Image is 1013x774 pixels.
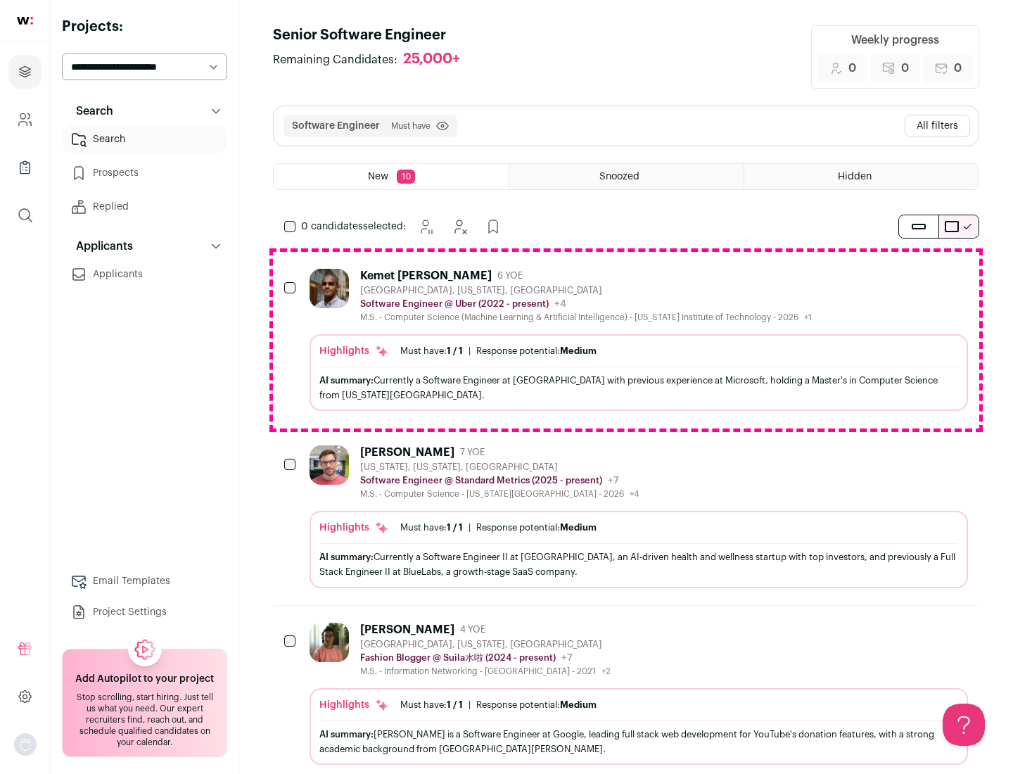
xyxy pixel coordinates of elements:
a: Projects [8,55,42,89]
span: New [368,172,388,182]
span: 0 candidates [301,222,363,231]
span: 10 [397,170,415,184]
span: Medium [560,700,597,709]
a: Kemet [PERSON_NAME] 6 YOE [GEOGRAPHIC_DATA], [US_STATE], [GEOGRAPHIC_DATA] Software Engineer @ Ub... [310,269,968,411]
div: M.S. - Computer Science - [US_STATE][GEOGRAPHIC_DATA] - 2026 [360,488,639,500]
span: 6 YOE [497,270,523,281]
span: Hidden [838,172,872,182]
a: Hidden [744,164,979,189]
ul: | [400,345,597,357]
span: +7 [608,476,619,486]
div: Currently a Software Engineer II at [GEOGRAPHIC_DATA], an AI-driven health and wellness startup w... [319,550,958,579]
span: 7 YOE [460,447,485,458]
ul: | [400,699,597,711]
button: Hide [445,212,473,241]
span: 1 / 1 [447,523,463,532]
iframe: Help Scout Beacon - Open [943,704,985,746]
span: AI summary: [319,730,374,739]
img: ebffc8b94a612106133ad1a79c5dcc917f1f343d62299c503ebb759c428adb03.jpg [310,623,349,662]
div: 25,000+ [403,51,460,68]
span: 4 YOE [460,624,485,635]
p: Search [68,103,113,120]
h1: Senior Software Engineer [273,25,474,45]
h2: Add Autopilot to your project [75,672,214,686]
span: 1 / 1 [447,346,463,355]
p: Fashion Blogger @ Suila水啦 (2024 - present) [360,652,556,664]
a: Project Settings [62,598,227,626]
p: Software Engineer @ Standard Metrics (2025 - present) [360,475,602,486]
div: M.S. - Computer Science (Machine Learning & Artificial Intelligence) - [US_STATE] Institute of Te... [360,312,812,323]
a: Search [62,125,227,153]
span: Medium [560,523,597,532]
a: Company and ATS Settings [8,103,42,137]
button: Applicants [62,232,227,260]
div: Response potential: [476,699,597,711]
div: Highlights [319,698,389,712]
div: [GEOGRAPHIC_DATA], [US_STATE], [GEOGRAPHIC_DATA] [360,285,812,296]
p: Applicants [68,238,133,255]
span: +4 [630,490,639,498]
span: 1 / 1 [447,700,463,709]
span: 0 [848,60,856,77]
span: +4 [554,299,566,309]
a: Applicants [62,260,227,288]
div: [PERSON_NAME] [360,623,454,637]
button: Snooze [412,212,440,241]
div: Highlights [319,521,389,535]
img: wellfound-shorthand-0d5821cbd27db2630d0214b213865d53afaa358527fdda9d0ea32b1df1b89c2c.svg [17,17,33,25]
span: Snoozed [599,172,639,182]
a: Add Autopilot to your project Stop scrolling, start hiring. Just tell us what you need. Our exper... [62,649,227,757]
span: Remaining Candidates: [273,51,397,68]
button: Add to Prospects [479,212,507,241]
a: Company Lists [8,151,42,184]
a: Prospects [62,159,227,187]
a: [PERSON_NAME] 7 YOE [US_STATE], [US_STATE], [GEOGRAPHIC_DATA] Software Engineer @ Standard Metric... [310,445,968,588]
span: Must have [391,120,431,132]
span: 0 [954,60,962,77]
p: Software Engineer @ Uber (2022 - present) [360,298,549,310]
button: Open dropdown [14,733,37,756]
div: [GEOGRAPHIC_DATA], [US_STATE], [GEOGRAPHIC_DATA] [360,639,611,650]
a: Snoozed [509,164,744,189]
button: Search [62,97,227,125]
span: +1 [804,313,812,322]
a: [PERSON_NAME] 4 YOE [GEOGRAPHIC_DATA], [US_STATE], [GEOGRAPHIC_DATA] Fashion Blogger @ Suila水啦 (2... [310,623,968,765]
div: [US_STATE], [US_STATE], [GEOGRAPHIC_DATA] [360,462,639,473]
span: +2 [601,667,611,675]
div: Response potential: [476,522,597,533]
div: Weekly progress [851,32,939,49]
span: +7 [561,653,573,663]
div: Kemet [PERSON_NAME] [360,269,492,283]
span: AI summary: [319,552,374,562]
button: Software Engineer [292,119,380,133]
div: [PERSON_NAME] is a Software Engineer at Google, leading full stack web development for YouTube's ... [319,727,958,756]
div: [PERSON_NAME] [360,445,454,459]
div: Must have: [400,522,463,533]
div: Currently a Software Engineer at [GEOGRAPHIC_DATA] with previous experience at Microsoft, holding... [319,373,958,402]
div: Must have: [400,699,463,711]
img: nopic.png [14,733,37,756]
img: 92c6d1596c26b24a11d48d3f64f639effaf6bd365bf059bea4cfc008ddd4fb99.jpg [310,445,349,485]
span: AI summary: [319,376,374,385]
h2: Projects: [62,17,227,37]
a: Email Templates [62,567,227,595]
a: Replied [62,193,227,221]
div: M.S. - Information Networking - [GEOGRAPHIC_DATA] - 2021 [360,666,611,677]
div: Stop scrolling, start hiring. Just tell us what you need. Our expert recruiters find, reach out, ... [71,692,218,748]
div: Response potential: [476,345,597,357]
span: 0 [901,60,909,77]
div: Must have: [400,345,463,357]
img: 927442a7649886f10e33b6150e11c56b26abb7af887a5a1dd4d66526963a6550.jpg [310,269,349,308]
span: selected: [301,220,406,234]
span: Medium [560,346,597,355]
button: All filters [905,115,970,137]
div: Highlights [319,344,389,358]
ul: | [400,522,597,533]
